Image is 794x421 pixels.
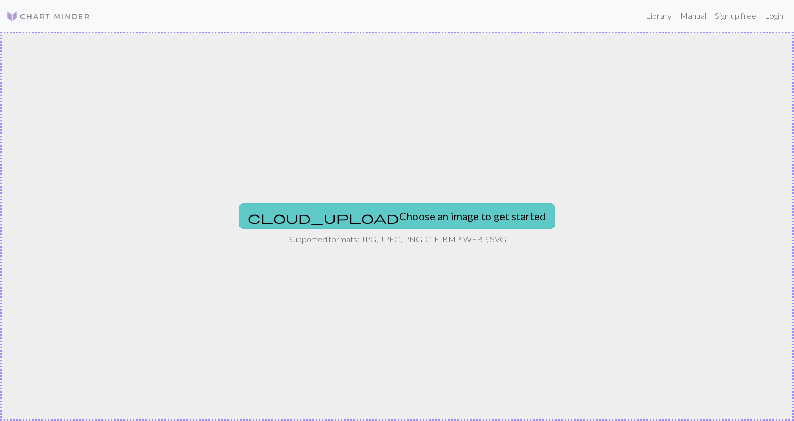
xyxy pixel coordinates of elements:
[6,10,90,23] img: Logo
[676,5,711,26] a: Manual
[288,233,506,245] p: Supported formats: JPG, JPEG, PNG, GIF, BMP, WEBP, SVG
[248,210,399,225] span: cloud_upload
[760,5,788,26] a: Login
[711,5,760,26] a: Sign up free
[239,203,555,229] button: Choose an image to get started
[642,5,676,26] a: Library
